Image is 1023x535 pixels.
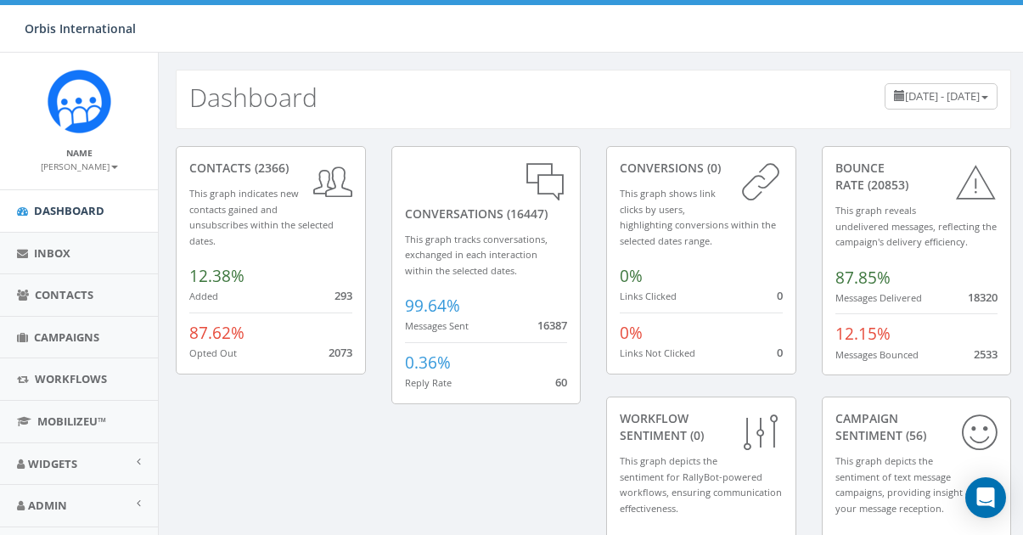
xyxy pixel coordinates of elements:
small: This graph depicts the sentiment for RallyBot-powered workflows, ensuring communication effective... [620,454,782,515]
span: 0 [777,288,783,303]
small: This graph shows link clicks by users, highlighting conversions within the selected dates range. [620,187,776,247]
small: Messages Delivered [835,291,922,304]
span: [DATE] - [DATE] [905,88,980,104]
span: Orbis International [25,20,136,37]
small: Name [66,147,93,159]
small: Messages Sent [405,319,469,332]
div: conversations [405,160,568,222]
span: 18320 [968,290,998,305]
small: Opted Out [189,346,237,359]
span: 0% [620,265,643,287]
span: Dashboard [34,203,104,218]
small: Messages Bounced [835,348,919,361]
span: Workflows [35,371,107,386]
span: Admin [28,498,67,513]
img: Rally_Corp_Icon.png [48,70,111,133]
span: 60 [555,374,567,390]
div: Open Intercom Messenger [965,477,1006,518]
span: (56) [902,427,926,443]
span: 0 [777,345,783,360]
span: Widgets [28,456,77,471]
small: [PERSON_NAME] [41,160,118,172]
div: conversions [620,160,783,177]
span: 99.64% [405,295,460,317]
small: Links Not Clicked [620,346,695,359]
span: 0% [620,322,643,344]
small: Added [189,290,218,302]
span: 87.62% [189,322,245,344]
span: MobilizeU™ [37,414,106,429]
small: Links Clicked [620,290,677,302]
div: contacts [189,160,352,177]
small: This graph depicts the sentiment of text message campaigns, providing insight about your message ... [835,454,992,515]
a: [PERSON_NAME] [41,158,118,173]
span: (16447) [503,206,548,222]
span: (20853) [864,177,908,193]
span: (0) [704,160,721,176]
small: This graph indicates new contacts gained and unsubscribes within the selected dates. [189,187,334,247]
small: Reply Rate [405,376,452,389]
span: 0.36% [405,352,451,374]
span: 2533 [974,346,998,362]
span: (0) [687,427,704,443]
div: Campaign Sentiment [835,410,998,444]
span: Campaigns [34,329,99,345]
span: (2366) [251,160,289,176]
span: 2073 [329,345,352,360]
span: 87.85% [835,267,891,289]
span: Inbox [34,245,70,261]
small: This graph reveals undelivered messages, reflecting the campaign's delivery efficiency. [835,204,997,248]
h2: Dashboard [189,83,318,111]
div: Workflow Sentiment [620,410,783,444]
div: Bounce Rate [835,160,998,194]
span: 12.15% [835,323,891,345]
span: 16387 [537,318,567,333]
span: 293 [334,288,352,303]
span: Contacts [35,287,93,302]
small: This graph tracks conversations, exchanged in each interaction within the selected dates. [405,233,548,277]
span: 12.38% [189,265,245,287]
